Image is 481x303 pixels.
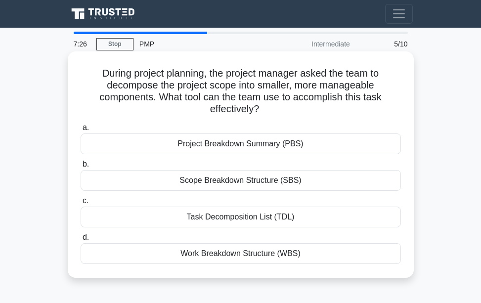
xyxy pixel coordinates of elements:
[83,160,89,168] span: b.
[81,207,401,227] div: Task Decomposition List (TDL)
[83,196,88,205] span: c.
[96,38,133,50] a: Stop
[385,4,413,24] button: Toggle navigation
[80,67,402,116] h5: During project planning, the project manager asked the team to decompose the project scope into s...
[269,34,356,54] div: Intermediate
[356,34,414,54] div: 5/10
[81,133,401,154] div: Project Breakdown Summary (PBS)
[81,170,401,191] div: Scope Breakdown Structure (SBS)
[68,34,96,54] div: 7:26
[81,243,401,264] div: Work Breakdown Structure (WBS)
[83,123,89,131] span: a.
[133,34,269,54] div: PMP
[83,233,89,241] span: d.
